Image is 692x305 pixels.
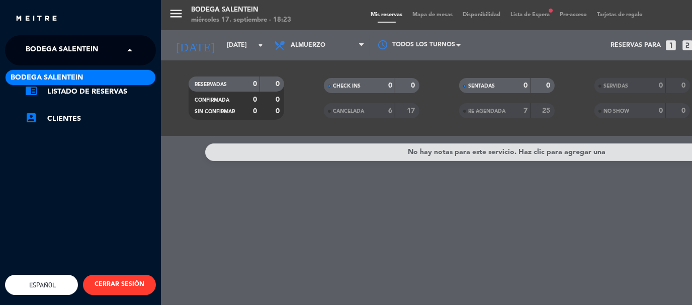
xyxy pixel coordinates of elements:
button: CERRAR SESIÓN [83,275,156,295]
span: Español [27,281,56,289]
a: chrome_reader_modeListado de Reservas [25,86,156,98]
span: Bodega Salentein [11,72,83,84]
span: Bodega Salentein [26,40,98,61]
a: account_boxClientes [25,113,156,125]
img: MEITRE [15,15,58,23]
i: account_box [25,112,37,124]
i: chrome_reader_mode [25,85,37,97]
